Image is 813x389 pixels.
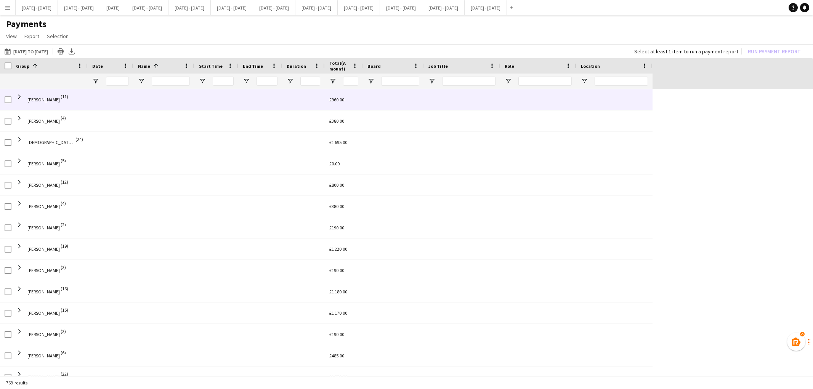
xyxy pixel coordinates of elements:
span: (19) [61,239,68,253]
span: End Time [243,63,263,69]
button: Open Filter Menu [199,78,206,85]
button: Open Filter Menu [92,78,99,85]
div: Select at least 1 item to run a payment report [634,48,738,55]
app-action-btn: Print [56,47,65,56]
span: £380.00 [329,203,344,209]
span: [PERSON_NAME] [27,289,60,295]
span: £190.00 [329,267,344,273]
button: [DATE] - [DATE] [465,0,507,15]
input: Amount Filter Input [343,77,358,86]
span: £800.00 [329,182,344,188]
input: Board Filter Input [381,77,419,86]
span: Start Time [199,63,223,69]
span: £1 695.00 [329,139,347,145]
span: Date [92,63,103,69]
span: £485.00 [329,353,344,359]
button: Open Filter Menu [138,78,145,85]
input: End Time Filter Input [257,77,277,86]
button: [DATE] - [DATE] [126,0,168,15]
button: [DATE] - [DATE] [16,0,58,15]
button: [DATE] - [DATE] [338,0,380,15]
button: [DATE] to [DATE] [3,47,50,56]
span: (2) [61,217,66,232]
span: £1 170.00 [329,310,347,316]
button: [DATE] [100,0,126,15]
button: [DATE] - [DATE] [253,0,295,15]
span: Job Title [428,63,448,69]
span: (24) [75,132,83,147]
span: (2) [61,260,66,275]
span: (5) [61,153,66,168]
button: [DATE] - [DATE] [58,0,100,15]
span: £380.00 [329,118,344,124]
app-action-btn: Export XLSX [67,47,76,56]
span: [PERSON_NAME] [27,161,60,166]
span: (15) [61,303,68,317]
input: Name Filter Input [152,77,190,86]
span: £960.00 [329,97,344,102]
button: Open Filter Menu [329,78,336,85]
span: [PERSON_NAME] [27,267,60,273]
input: Job Title Filter Input [442,77,495,86]
button: Open Filter Menu [581,78,588,85]
span: (12) [61,174,68,189]
span: [PERSON_NAME] [27,182,60,188]
span: [PERSON_NAME] [27,225,60,231]
span: £190.00 [329,225,344,231]
span: £1 220.00 [329,246,347,252]
a: Export [21,31,42,41]
span: Group [16,63,29,69]
a: Selection [44,31,72,41]
button: [DATE] - [DATE] [422,0,465,15]
button: Open Filter Menu [367,78,374,85]
span: (11) [61,89,68,104]
span: (6) [61,345,66,360]
span: Total(Amount) [329,60,349,72]
span: (16) [61,281,68,296]
span: Duration [287,63,306,69]
span: £0.00 [329,161,340,166]
span: £190.00 [329,331,344,337]
span: (2) [61,324,66,339]
button: Open Filter Menu [505,78,512,85]
span: [PERSON_NAME] [27,246,60,252]
span: (4) [61,196,66,211]
span: Name [138,63,150,69]
span: [PERSON_NAME] [27,203,60,209]
button: [DATE] - [DATE] [168,0,211,15]
span: [PERSON_NAME] [27,97,60,102]
button: Open Filter Menu [287,78,293,85]
span: [PERSON_NAME] [27,118,60,124]
input: Role Filter Input [518,77,572,86]
span: Location [581,63,600,69]
button: Open Filter Menu [243,78,250,85]
button: [DATE] - [DATE] [211,0,253,15]
span: £1 570.00 [329,374,347,380]
span: £1 180.00 [329,289,347,295]
span: [PERSON_NAME] [27,331,60,337]
input: Location Filter Input [595,77,648,86]
span: (22) [61,367,68,381]
a: View [3,31,20,41]
button: [DATE] - [DATE] [380,0,422,15]
span: [DEMOGRAPHIC_DATA][PERSON_NAME] [27,139,105,145]
input: Start Time Filter Input [213,77,234,86]
span: Export [24,33,39,40]
button: Open Filter Menu [428,78,435,85]
button: [DATE] - [DATE] [295,0,338,15]
span: [PERSON_NAME] [27,310,60,316]
span: Role [505,63,514,69]
span: Selection [47,33,69,40]
input: Date Filter Input [106,77,129,86]
span: [PERSON_NAME] [27,374,60,380]
span: View [6,33,17,40]
span: (4) [61,110,66,125]
span: Board [367,63,381,69]
span: [PERSON_NAME] [27,353,60,359]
